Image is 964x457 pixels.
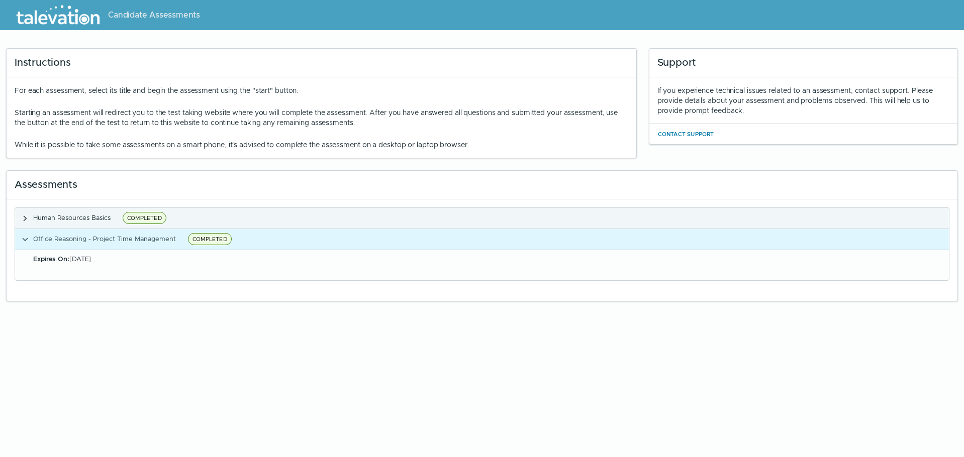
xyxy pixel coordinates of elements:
span: Help [51,8,66,16]
p: While it is possible to take some assessments on a smart phone, it's advised to complete the asse... [15,140,628,150]
button: Human Resources BasicsCOMPLETED [15,208,949,228]
div: Support [649,49,957,77]
span: COMPLETED [188,233,232,245]
div: Instructions [7,49,636,77]
span: COMPLETED [123,212,166,224]
span: Candidate Assessments [108,9,200,21]
b: Expires On: [33,255,69,263]
img: Talevation_Logo_Transparent_white.png [12,3,104,28]
div: If you experience technical issues related to an assessment, contact support. Please provide deta... [657,85,949,116]
p: Starting an assessment will redirect you to the test taking website where you will complete the a... [15,107,628,128]
button: Office Reasoning - Project Time ManagementCOMPLETED [15,229,949,250]
span: [DATE] [33,255,91,263]
div: Office Reasoning - Project Time ManagementCOMPLETED [15,250,949,281]
span: Human Resources Basics [33,213,111,222]
div: For each assessment, select its title and begin the assessment using the "start" button. [15,85,628,150]
button: Contact Support [657,128,715,140]
div: Assessments [7,171,957,199]
span: Office Reasoning - Project Time Management [33,235,176,243]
